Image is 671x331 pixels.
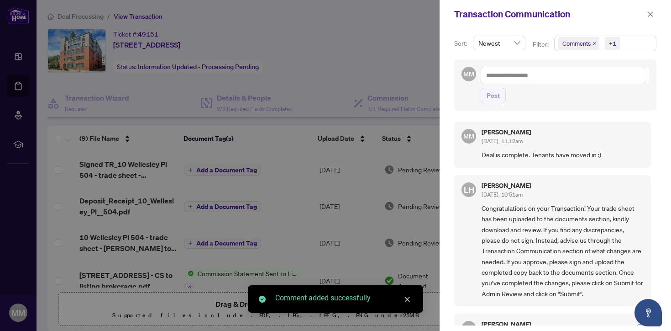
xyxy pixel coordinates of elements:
div: Transaction Communication [454,7,645,21]
span: [DATE], 11:12am [482,138,523,144]
button: Open asap [634,299,662,326]
span: close [404,296,410,303]
span: Congratulations on your Transaction! Your trade sheet has been uploaded to the documents section,... [482,203,644,299]
span: MM [463,69,474,79]
span: MM [463,131,474,141]
p: Filter: [533,39,550,49]
span: Deal is complete. Tenants have moved in :) [482,149,644,160]
span: close [647,11,654,17]
p: Sort: [454,38,469,48]
a: Close [402,294,412,304]
button: Post [481,88,506,103]
span: Comments [558,37,599,50]
span: [DATE], 10:51am [482,191,523,198]
h5: [PERSON_NAME] [482,321,531,327]
div: Comment added successfully [275,293,412,304]
h5: [PERSON_NAME] [482,129,531,135]
span: close [592,41,597,46]
span: LH [464,183,474,196]
span: Comments [562,39,591,48]
div: +1 [609,39,616,48]
span: check-circle [259,296,266,303]
span: Newest [478,36,520,50]
h5: [PERSON_NAME] [482,182,531,189]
